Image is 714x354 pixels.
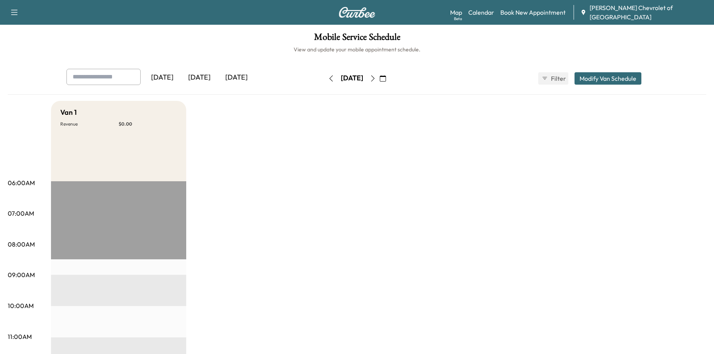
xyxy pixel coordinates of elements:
a: Book New Appointment [500,8,566,17]
button: Modify Van Schedule [575,72,641,85]
div: Beta [454,16,462,22]
h5: Van 1 [60,107,77,118]
h1: Mobile Service Schedule [8,32,706,46]
p: 11:00AM [8,332,32,341]
div: [DATE] [144,69,181,87]
div: [DATE] [218,69,255,87]
p: 06:00AM [8,178,35,187]
img: Curbee Logo [338,7,376,18]
p: Revenue [60,121,119,127]
p: 08:00AM [8,240,35,249]
p: $ 0.00 [119,121,177,127]
button: Filter [538,72,568,85]
a: MapBeta [450,8,462,17]
h6: View and update your mobile appointment schedule. [8,46,706,53]
span: [PERSON_NAME] Chevrolet of [GEOGRAPHIC_DATA] [590,3,708,22]
div: [DATE] [341,73,363,83]
a: Calendar [468,8,494,17]
div: [DATE] [181,69,218,87]
span: Filter [551,74,565,83]
p: 10:00AM [8,301,34,310]
p: 07:00AM [8,209,34,218]
p: 09:00AM [8,270,35,279]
